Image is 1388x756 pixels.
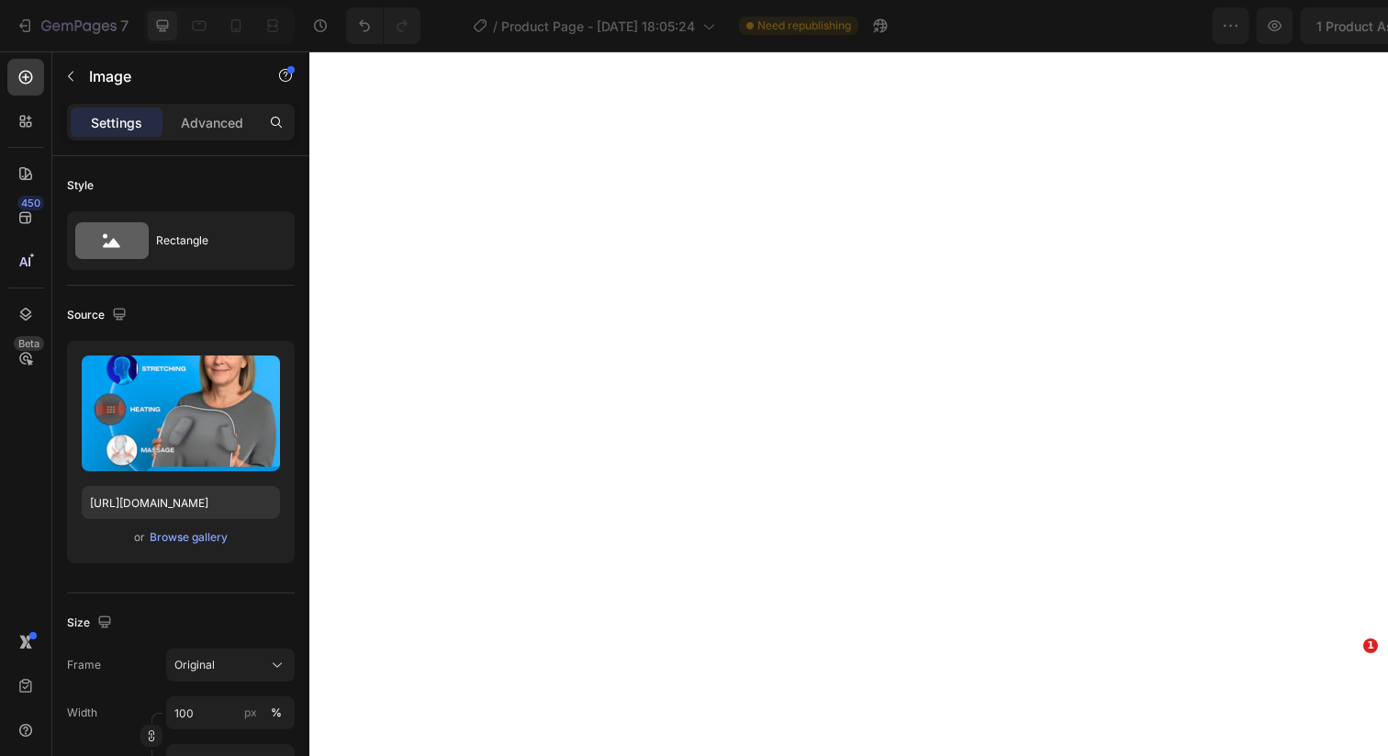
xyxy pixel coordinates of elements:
[149,528,229,547] button: Browse gallery
[1198,7,1259,44] button: Save
[265,702,287,724] button: px
[501,17,695,36] span: Product Page - [DATE] 18:05:24
[91,113,142,132] p: Settings
[1326,666,1370,710] iframe: Intercom live chat
[1363,638,1378,653] span: 1
[309,51,1388,756] iframe: Design area
[67,657,101,673] label: Frame
[14,336,44,351] div: Beta
[1266,7,1343,44] button: Publish
[134,526,145,548] span: or
[1014,7,1191,44] button: 1 product assigned
[181,113,243,132] p: Advanced
[166,649,295,682] button: Original
[346,7,420,44] div: Undo/Redo
[67,611,116,636] div: Size
[89,65,245,87] p: Image
[150,529,228,546] div: Browse gallery
[1214,18,1244,34] span: Save
[244,705,257,721] div: px
[174,657,215,673] span: Original
[17,196,44,210] div: 450
[156,220,268,262] div: Rectangle
[67,177,94,194] div: Style
[67,705,97,721] label: Width
[82,355,280,471] img: preview-image
[757,17,851,34] span: Need republishing
[240,702,262,724] button: %
[166,696,295,729] input: px%
[7,7,137,44] button: 7
[1282,17,1327,36] div: Publish
[493,17,498,36] span: /
[1030,17,1149,36] span: 1 product assigned
[67,303,130,328] div: Source
[120,15,129,37] p: 7
[82,486,280,519] input: https://example.com/image.jpg
[271,705,282,721] div: %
